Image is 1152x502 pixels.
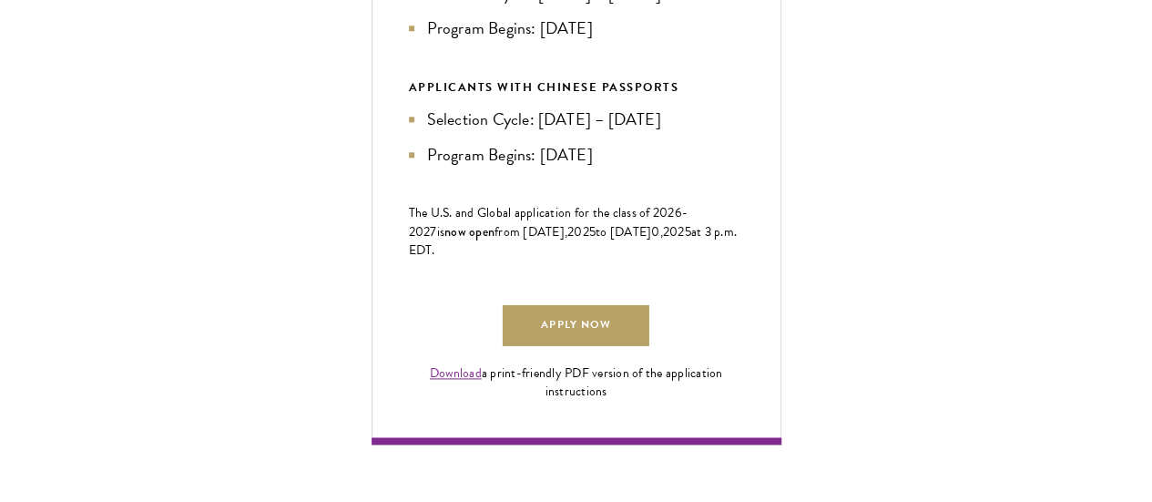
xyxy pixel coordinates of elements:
[567,222,589,241] span: 202
[409,77,744,97] div: APPLICANTS WITH CHINESE PASSPORTS
[430,364,482,383] a: Download
[596,222,651,241] span: to [DATE]
[409,15,744,41] li: Program Begins: [DATE]
[675,203,682,222] span: 6
[409,222,738,260] span: at 3 p.m. EDT.
[444,222,494,241] span: now open
[503,305,648,346] a: Apply Now
[660,222,663,241] span: ,
[409,142,744,168] li: Program Begins: [DATE]
[409,364,744,401] div: a print-friendly PDF version of the application instructions
[437,222,445,241] span: is
[651,222,659,241] span: 0
[494,222,567,241] span: from [DATE],
[409,107,744,132] li: Selection Cycle: [DATE] – [DATE]
[409,203,688,241] span: -202
[589,222,596,241] span: 5
[663,222,685,241] span: 202
[409,203,675,222] span: The U.S. and Global application for the class of 202
[685,222,691,241] span: 5
[430,222,436,241] span: 7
